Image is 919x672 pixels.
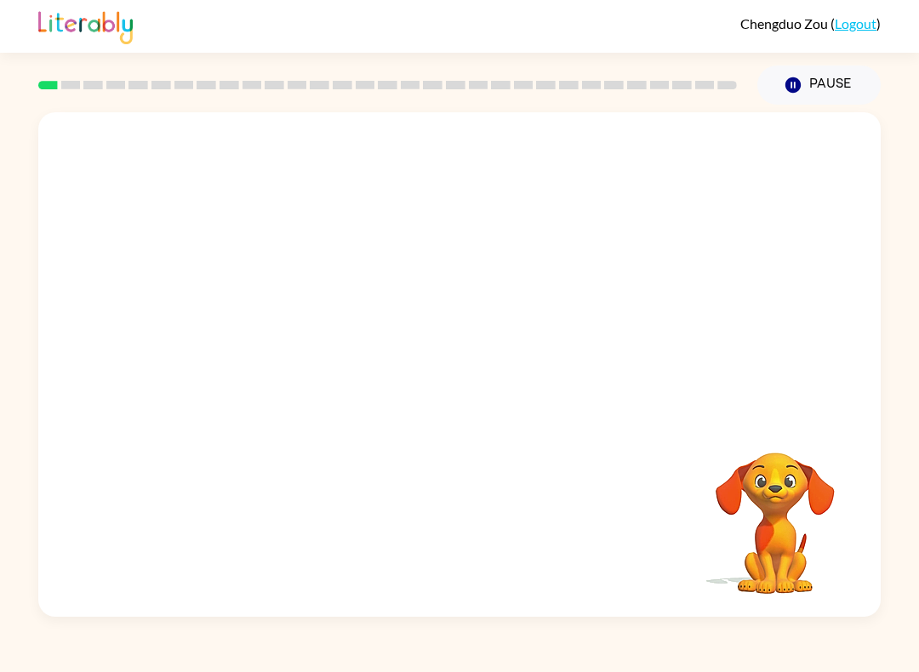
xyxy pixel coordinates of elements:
[690,426,860,596] video: Your browser must support playing .mp4 files to use Literably. Please try using another browser.
[757,65,881,105] button: Pause
[38,7,133,44] img: Literably
[740,15,881,31] div: ( )
[740,15,831,31] span: Chengduo Zou
[835,15,876,31] a: Logout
